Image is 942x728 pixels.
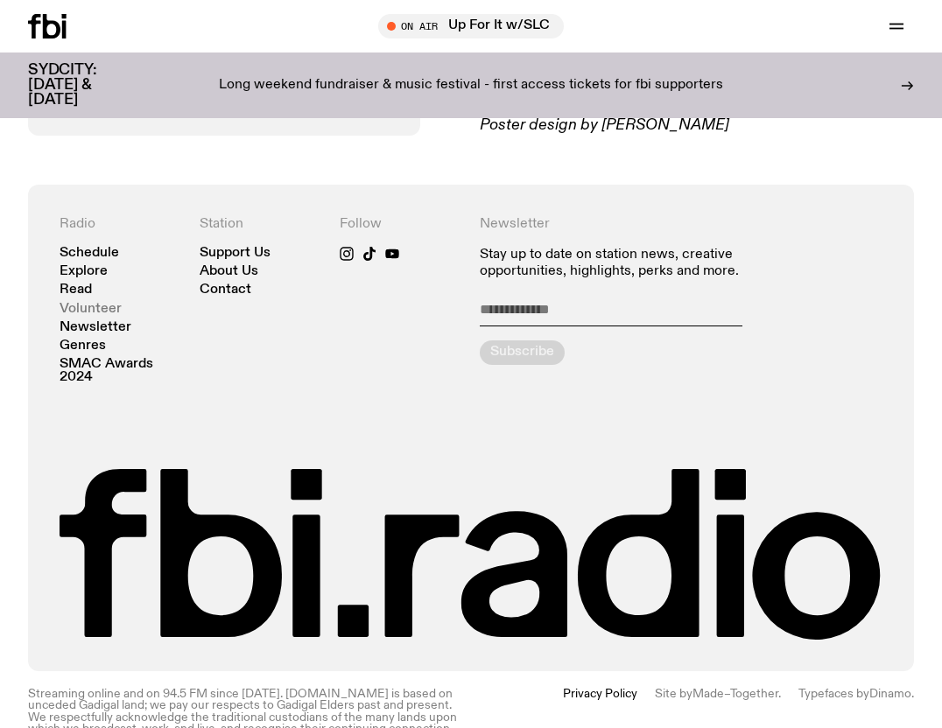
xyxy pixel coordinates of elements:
[480,117,729,133] em: Poster design by [PERSON_NAME]
[340,216,462,233] h4: Follow
[480,216,742,233] h4: Newsletter
[60,339,106,353] a: Genres
[869,688,911,700] a: Dinamo
[911,688,914,700] span: .
[480,340,565,365] button: Subscribe
[28,63,140,108] h3: SYDCITY: [DATE] & [DATE]
[60,247,119,260] a: Schedule
[200,216,322,233] h4: Station
[200,265,258,278] a: About Us
[655,688,692,700] span: Site by
[219,78,723,94] p: Long weekend fundraiser & music festival - first access tickets for fbi supporters
[60,303,122,316] a: Volunteer
[480,247,742,280] p: Stay up to date on station news, creative opportunities, highlights, perks and more.
[378,14,564,38] button: On AirUp For It w/SLC
[60,265,108,278] a: Explore
[798,688,869,700] span: Typefaces by
[60,321,131,334] a: Newsletter
[60,283,92,297] a: Read
[778,688,781,700] span: .
[692,688,778,700] a: Made–Together
[200,283,251,297] a: Contact
[60,216,182,233] h4: Radio
[60,358,182,384] a: SMAC Awards 2024
[200,247,271,260] a: Support Us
